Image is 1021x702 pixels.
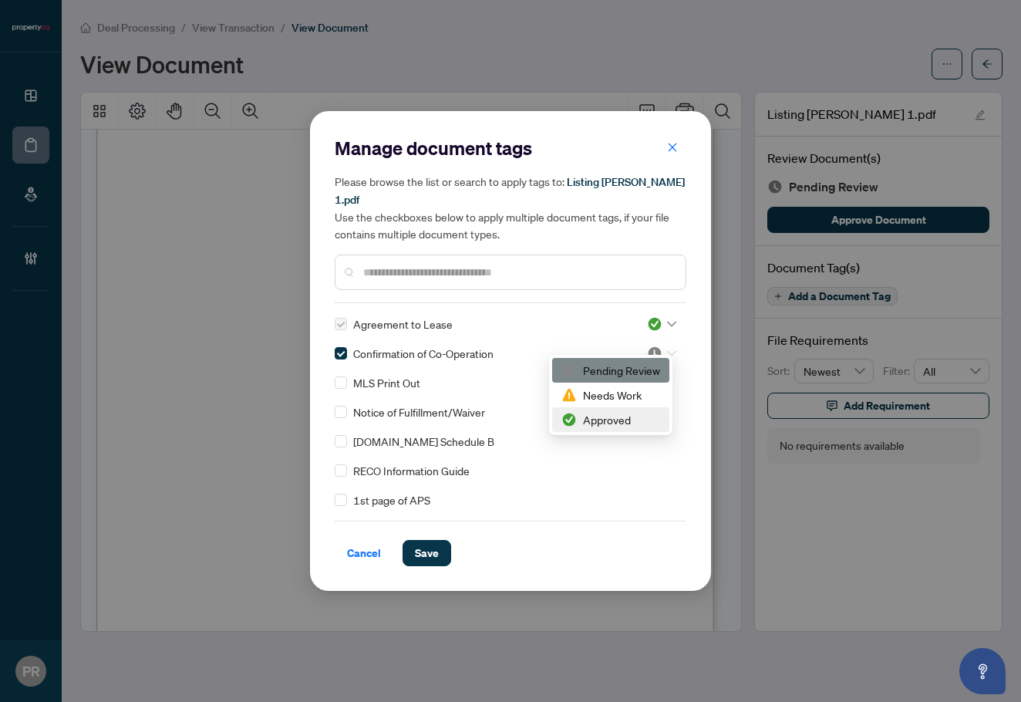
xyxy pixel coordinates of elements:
h2: Manage document tags [335,136,686,160]
span: Approved [647,316,676,332]
span: RECO Information Guide [353,462,470,479]
span: Cancel [347,541,381,565]
span: 1st page of APS [353,491,430,508]
span: Agreement to Lease [353,316,453,332]
div: Needs Work [552,383,669,407]
img: status [647,346,662,361]
button: Save [403,540,451,566]
span: MLS Print Out [353,374,420,391]
span: Notice of Fulfillment/Waiver [353,403,485,420]
button: Open asap [959,648,1006,694]
div: Approved [561,411,660,428]
div: Needs Work [561,386,660,403]
span: close [667,142,678,153]
div: Approved [552,407,669,432]
h5: Please browse the list or search to apply tags to: Use the checkboxes below to apply multiple doc... [335,173,686,242]
div: Pending Review [561,362,660,379]
span: Save [415,541,439,565]
img: status [561,363,577,378]
button: Cancel [335,540,393,566]
img: status [647,316,662,332]
div: Pending Review [552,358,669,383]
span: Pending Review [647,346,676,361]
img: status [561,412,577,427]
img: status [561,387,577,403]
span: Confirmation of Co-Operation [353,345,494,362]
span: [DOMAIN_NAME] Schedule B [353,433,494,450]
